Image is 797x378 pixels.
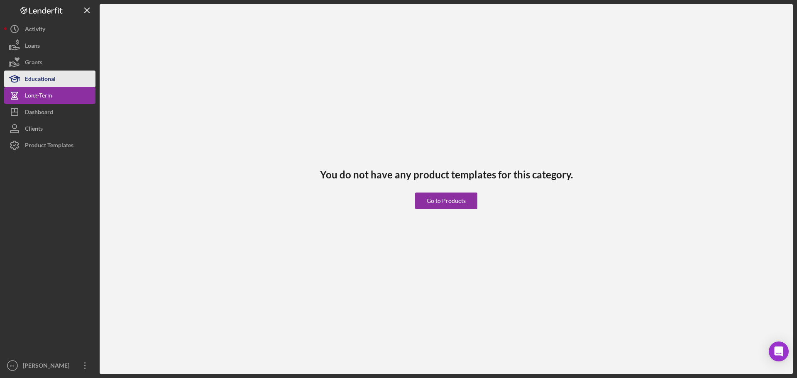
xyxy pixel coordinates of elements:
[4,104,95,120] button: Dashboard
[427,193,466,209] div: Go to Products
[4,87,95,104] button: Long-Term
[25,54,42,73] div: Grants
[25,120,43,139] div: Clients
[21,357,75,376] div: [PERSON_NAME]
[415,180,477,209] a: Go to Products
[769,341,789,361] div: Open Intercom Messenger
[10,363,15,368] text: RL
[25,21,45,39] div: Activity
[415,193,477,209] button: Go to Products
[25,137,73,156] div: Product Templates
[25,104,53,122] div: Dashboard
[4,137,95,154] button: Product Templates
[320,169,573,180] h3: You do not have any product templates for this category.
[25,71,56,89] div: Educational
[4,357,95,374] button: RL[PERSON_NAME]
[4,21,95,37] button: Activity
[4,54,95,71] button: Grants
[4,120,95,137] button: Clients
[4,37,95,54] button: Loans
[4,71,95,87] button: Educational
[25,37,40,56] div: Loans
[25,87,52,106] div: Long-Term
